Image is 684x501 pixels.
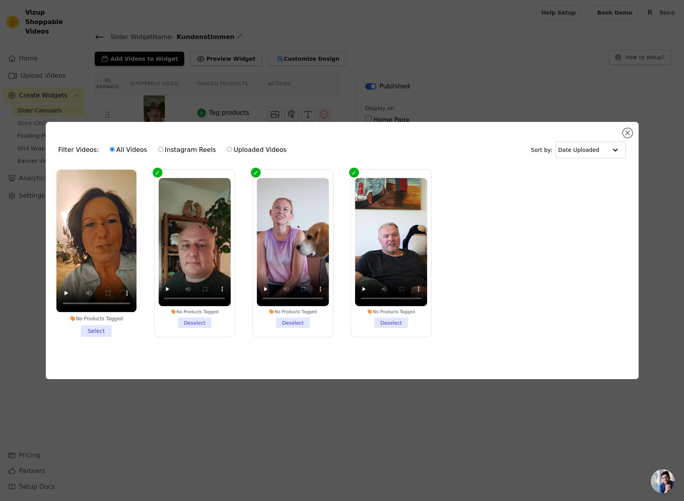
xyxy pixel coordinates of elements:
[226,145,287,155] label: Uploaded Videos
[159,309,231,315] div: No Products Tagged
[109,145,148,155] label: All Videos
[56,316,136,322] div: No Products Tagged
[158,145,216,155] label: Instagram Reels
[531,142,626,158] div: Sort by:
[651,469,675,493] div: Chat öffnen
[355,309,427,315] div: No Products Tagged
[623,128,632,138] button: Close modal
[257,309,329,315] div: No Products Tagged
[58,141,291,159] div: Filter Videos:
